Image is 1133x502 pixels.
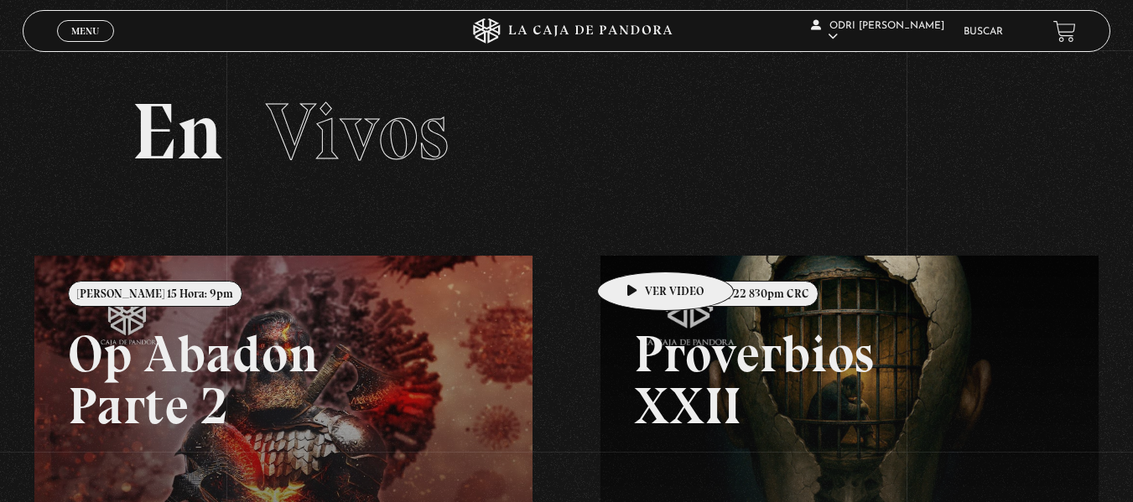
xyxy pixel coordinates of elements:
[1053,19,1076,42] a: View your shopping cart
[65,40,105,52] span: Cerrar
[71,26,99,36] span: Menu
[132,92,1002,172] h2: En
[266,84,449,179] span: Vivos
[811,21,944,42] span: odri [PERSON_NAME]
[964,27,1003,37] a: Buscar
